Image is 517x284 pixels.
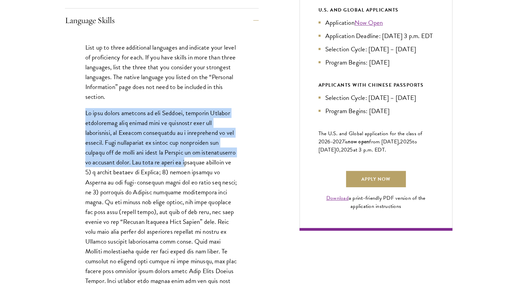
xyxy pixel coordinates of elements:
[85,42,238,102] p: List up to three additional languages and indicate your level of proficiency for each. If you hav...
[336,146,339,154] span: 0
[369,138,400,146] span: from [DATE],
[318,31,433,41] li: Application Deadline: [DATE] 3 p.m. EDT
[318,93,433,103] li: Selection Cycle: [DATE] – [DATE]
[409,138,412,146] span: 5
[350,146,353,154] span: 5
[353,146,386,154] span: at 3 p.m. EDT.
[355,18,383,28] a: Now Open
[345,138,348,146] span: is
[65,12,259,29] button: Language Skills
[331,138,342,146] span: -202
[348,138,369,145] span: now open
[341,146,350,154] span: 202
[346,171,406,187] a: Apply Now
[318,81,433,89] div: APPLICANTS WITH CHINESE PASSPORTS
[318,18,433,28] li: Application
[400,138,409,146] span: 202
[342,138,345,146] span: 7
[318,57,433,67] li: Program Begins: [DATE]
[327,138,330,146] span: 6
[318,194,433,210] div: a print-friendly PDF version of the application instructions
[326,194,349,202] a: Download
[339,146,341,154] span: ,
[318,106,433,116] li: Program Begins: [DATE]
[318,138,417,154] span: to [DATE]
[318,44,433,54] li: Selection Cycle: [DATE] – [DATE]
[318,6,433,14] div: U.S. and Global Applicants
[318,129,423,146] span: The U.S. and Global application for the class of 202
